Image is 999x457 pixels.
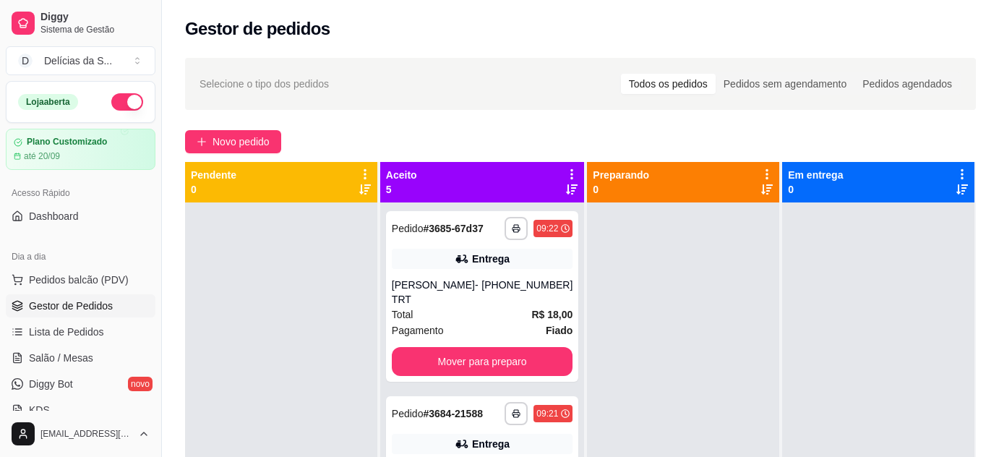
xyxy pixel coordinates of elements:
[111,93,143,111] button: Alterar Status
[29,299,113,313] span: Gestor de Pedidos
[29,209,79,223] span: Dashboard
[481,278,573,307] div: [PHONE_NUMBER]
[392,347,573,376] button: Mover para preparo
[40,428,132,440] span: [EMAIL_ADDRESS][DOMAIN_NAME]
[6,46,155,75] button: Select a team
[29,377,73,391] span: Diggy Bot
[392,307,413,323] span: Total
[536,408,558,419] div: 09:21
[6,129,155,170] a: Plano Customizadoaté 20/09
[29,351,93,365] span: Salão / Mesas
[472,252,510,266] div: Entrega
[6,417,155,451] button: [EMAIL_ADDRESS][DOMAIN_NAME]
[854,74,960,94] div: Pedidos agendados
[532,309,573,320] strong: R$ 18,00
[197,137,207,147] span: plus
[386,182,417,197] p: 5
[546,325,573,336] strong: Fiado
[18,94,78,110] div: Loja aberta
[621,74,716,94] div: Todos os pedidos
[6,320,155,343] a: Lista de Pedidos
[472,437,510,451] div: Entrega
[6,205,155,228] a: Dashboard
[536,223,558,234] div: 09:22
[24,150,60,162] article: até 20/09
[593,182,649,197] p: 0
[191,168,236,182] p: Pendente
[6,372,155,396] a: Diggy Botnovo
[6,268,155,291] button: Pedidos balcão (PDV)
[44,54,112,68] div: Delícias da S ...
[40,11,150,24] span: Diggy
[29,325,104,339] span: Lista de Pedidos
[185,130,281,153] button: Novo pedido
[27,137,107,148] article: Plano Customizado
[788,182,843,197] p: 0
[788,168,843,182] p: Em entrega
[6,346,155,370] a: Salão / Mesas
[29,273,129,287] span: Pedidos balcão (PDV)
[716,74,854,94] div: Pedidos sem agendamento
[200,76,329,92] span: Selecione o tipo dos pedidos
[29,403,50,417] span: KDS
[423,223,483,234] strong: # 3685-67d37
[191,182,236,197] p: 0
[423,408,483,419] strong: # 3684-21588
[392,223,424,234] span: Pedido
[6,294,155,317] a: Gestor de Pedidos
[392,323,444,338] span: Pagamento
[185,17,330,40] h2: Gestor de pedidos
[392,278,481,307] div: [PERSON_NAME]- TRT
[392,408,424,419] span: Pedido
[6,245,155,268] div: Dia a dia
[6,398,155,422] a: KDS
[6,6,155,40] a: DiggySistema de Gestão
[18,54,33,68] span: D
[6,181,155,205] div: Acesso Rápido
[386,168,417,182] p: Aceito
[213,134,270,150] span: Novo pedido
[40,24,150,35] span: Sistema de Gestão
[593,168,649,182] p: Preparando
